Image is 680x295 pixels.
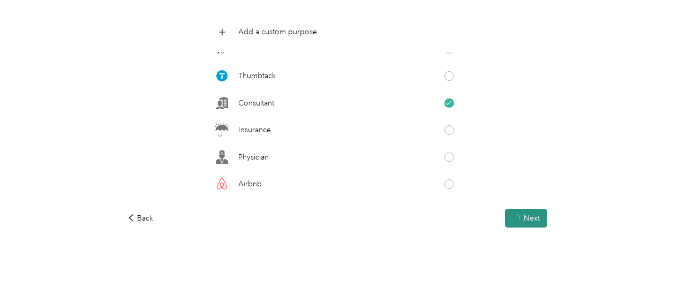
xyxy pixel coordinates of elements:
p: Insurance [238,124,271,135]
div: Back [127,213,153,224]
p: Consultant [238,97,274,109]
button: Next [505,209,547,228]
p: Thumbtack [238,70,276,81]
p: Airbnb [238,178,262,190]
iframe: Everlance-gr Chat Button Frame [620,235,680,295]
p: Add a custom purpose [238,26,317,37]
p: Physician [238,152,269,163]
